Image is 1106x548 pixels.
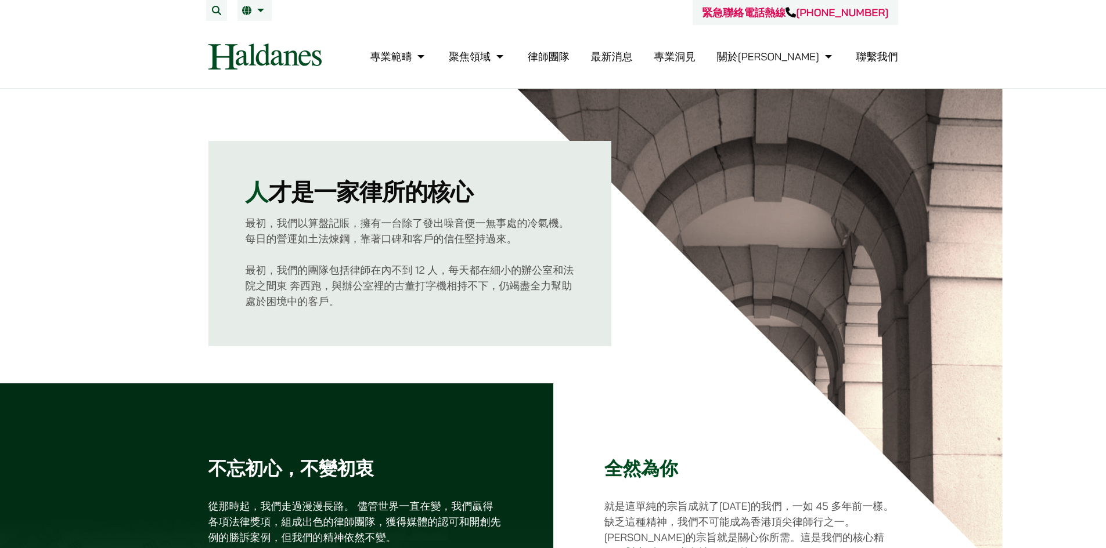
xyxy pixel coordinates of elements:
[717,50,835,63] a: 關於何敦
[208,43,322,70] img: Logo of Haldanes
[449,50,506,63] a: 聚焦領域
[246,178,575,206] h2: 才是一家律所的核心
[654,50,696,63] a: 專業洞見
[246,262,575,309] p: 最初，我們的團隊包括律師在內不到 12 人，每天都在細小的辦公室和法院之間東 奔西跑，與辦公室裡的古董打字機相持不下，仍竭盡全力幫助處於困境中的客戶。
[370,50,427,63] a: 專業範疇
[702,6,888,19] a: 緊急聯絡電話熱線[PHONE_NUMBER]
[590,50,632,63] a: 最新消息
[246,215,575,246] p: 最初，我們以算盤記賬，擁有一台除了發出噪音便一無事處的冷氣機。每日的營運如土法煉鋼，靠著口碑和客戶的信任堅持過來。
[208,458,502,480] h3: 不忘初心，不變初衷
[528,50,570,63] a: 律師團隊
[208,498,502,545] p: 從那時起，我們走過漫漫長路。 儘管世界一直在變，我們贏得各項法律獎項，組成出色的律師團隊，獲得媒體的認可和開創先例的勝訴案例，但我們的精神依然不變。
[604,458,898,480] h3: 全然為你
[242,6,267,15] a: 繁
[856,50,898,63] a: 聯繫我們
[246,177,268,207] mark: 人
